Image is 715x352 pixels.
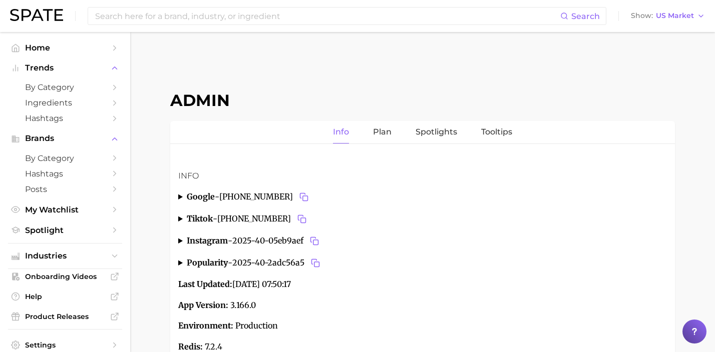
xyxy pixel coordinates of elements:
span: Search [571,11,600,21]
img: SPATE [10,9,63,21]
p: [DATE] 07:50:17 [178,278,667,291]
span: [PHONE_NUMBER] [217,212,309,226]
p: 3.166.0 [178,299,667,312]
button: Copy 2025-40-05eb9aef to clipboard [307,234,321,248]
summary: google-[PHONE_NUMBER]Copy 2025-40-61104711 to clipboard [178,190,667,204]
button: ShowUS Market [628,9,707,22]
summary: tiktok-[PHONE_NUMBER]Copy 2025-40-61104711 to clipboard [178,212,667,226]
summary: instagram-2025-40-05eb9aefCopy 2025-40-05eb9aef to clipboard [178,234,667,248]
a: Spotlights [416,121,457,143]
a: Hashtags [8,166,122,181]
a: by Category [8,150,122,166]
a: Ingredients [8,95,122,110]
strong: instagram [187,235,228,245]
span: [PHONE_NUMBER] [219,190,311,204]
a: Spotlight [8,222,122,238]
span: Hashtags [25,169,105,178]
a: Help [8,289,122,304]
h3: Info [178,170,667,182]
strong: tiktok [187,213,213,223]
a: Onboarding Videos [8,269,122,284]
span: Hashtags [25,113,105,123]
span: - [215,191,219,201]
span: Help [25,292,105,301]
button: Industries [8,248,122,263]
strong: Redis: [178,341,203,351]
span: Show [631,13,653,18]
strong: App Version: [178,300,228,310]
a: Home [8,40,122,55]
button: Brands [8,131,122,146]
h1: Admin [170,90,675,110]
button: Copy 2025-40-61104711 to clipboard [295,212,309,226]
summary: popularity-2025-40-2adc56a5Copy 2025-40-2adc56a5 to clipboard [178,256,667,270]
span: My Watchlist [25,205,105,214]
button: Copy 2025-40-61104711 to clipboard [297,190,311,204]
strong: popularity [187,257,228,267]
span: by Category [25,153,105,163]
span: - [213,213,217,223]
span: Onboarding Videos [25,272,105,281]
button: Trends [8,60,122,75]
a: Hashtags [8,110,122,126]
span: - [228,235,232,245]
span: 2025-40-2adc56a5 [232,256,322,270]
span: Spotlight [25,225,105,235]
strong: Last Updated: [178,279,232,289]
button: Copy 2025-40-2adc56a5 to clipboard [308,256,322,270]
span: Trends [25,63,105,72]
span: Posts [25,184,105,194]
span: US Market [656,13,694,18]
a: Product Releases [8,309,122,324]
span: Home [25,43,105,52]
a: Tooltips [481,121,512,143]
strong: Environment: [178,320,233,330]
span: Ingredients [25,98,105,107]
a: My Watchlist [8,202,122,217]
strong: google [187,191,215,201]
a: Posts [8,181,122,197]
a: Info [333,121,349,143]
p: Production [178,319,667,332]
input: Search here for a brand, industry, or ingredient [94,7,560,24]
a: by Category [8,79,122,95]
span: by Category [25,82,105,92]
span: Brands [25,134,105,143]
span: Settings [25,340,105,349]
a: Plan [373,121,392,143]
span: - [228,257,232,267]
span: Product Releases [25,312,105,321]
span: 2025-40-05eb9aef [232,234,321,248]
span: Industries [25,251,105,260]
